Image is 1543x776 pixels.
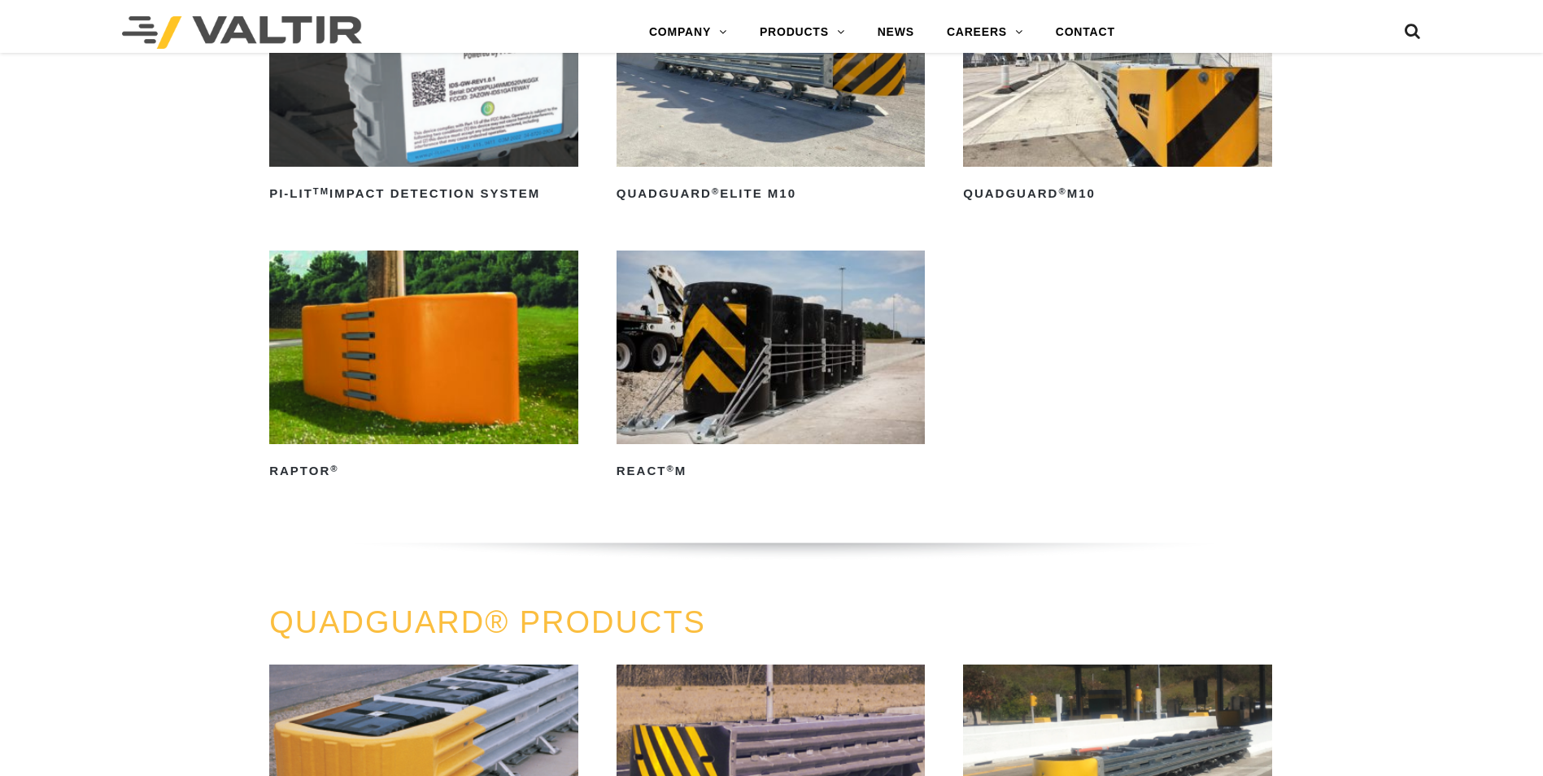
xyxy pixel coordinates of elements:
[861,16,931,49] a: NEWS
[712,186,720,196] sup: ®
[666,464,674,473] sup: ®
[617,181,926,207] h2: QuadGuard Elite M10
[330,464,338,473] sup: ®
[269,181,578,207] h2: PI-LIT Impact Detection System
[743,16,861,49] a: PRODUCTS
[313,186,329,196] sup: TM
[1040,16,1131,49] a: CONTACT
[269,605,706,639] a: QUADGUARD® PRODUCTS
[269,459,578,485] h2: RAPTOR
[1058,186,1066,196] sup: ®
[931,16,1040,49] a: CAREERS
[617,251,926,484] a: REACT®M
[963,181,1272,207] h2: QuadGuard M10
[269,251,578,484] a: RAPTOR®
[122,16,362,49] img: Valtir
[617,459,926,485] h2: REACT M
[633,16,743,49] a: COMPANY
